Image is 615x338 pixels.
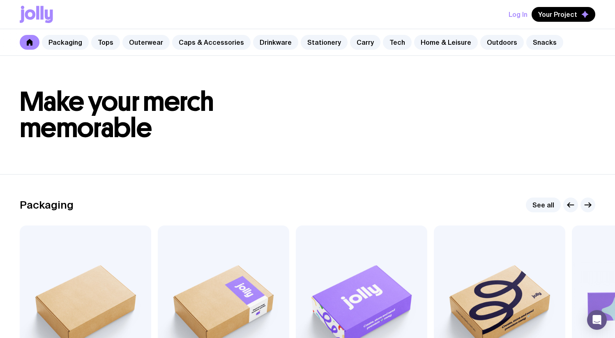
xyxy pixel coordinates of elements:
[42,35,89,50] a: Packaging
[383,35,412,50] a: Tech
[480,35,524,50] a: Outdoors
[301,35,348,50] a: Stationery
[532,7,595,22] button: Your Project
[526,198,561,212] a: See all
[350,35,380,50] a: Carry
[20,85,214,144] span: Make your merch memorable
[414,35,478,50] a: Home & Leisure
[122,35,170,50] a: Outerwear
[91,35,120,50] a: Tops
[538,10,577,18] span: Your Project
[509,7,527,22] button: Log In
[20,199,74,211] h2: Packaging
[253,35,298,50] a: Drinkware
[587,310,607,330] div: Open Intercom Messenger
[526,35,563,50] a: Snacks
[172,35,251,50] a: Caps & Accessories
